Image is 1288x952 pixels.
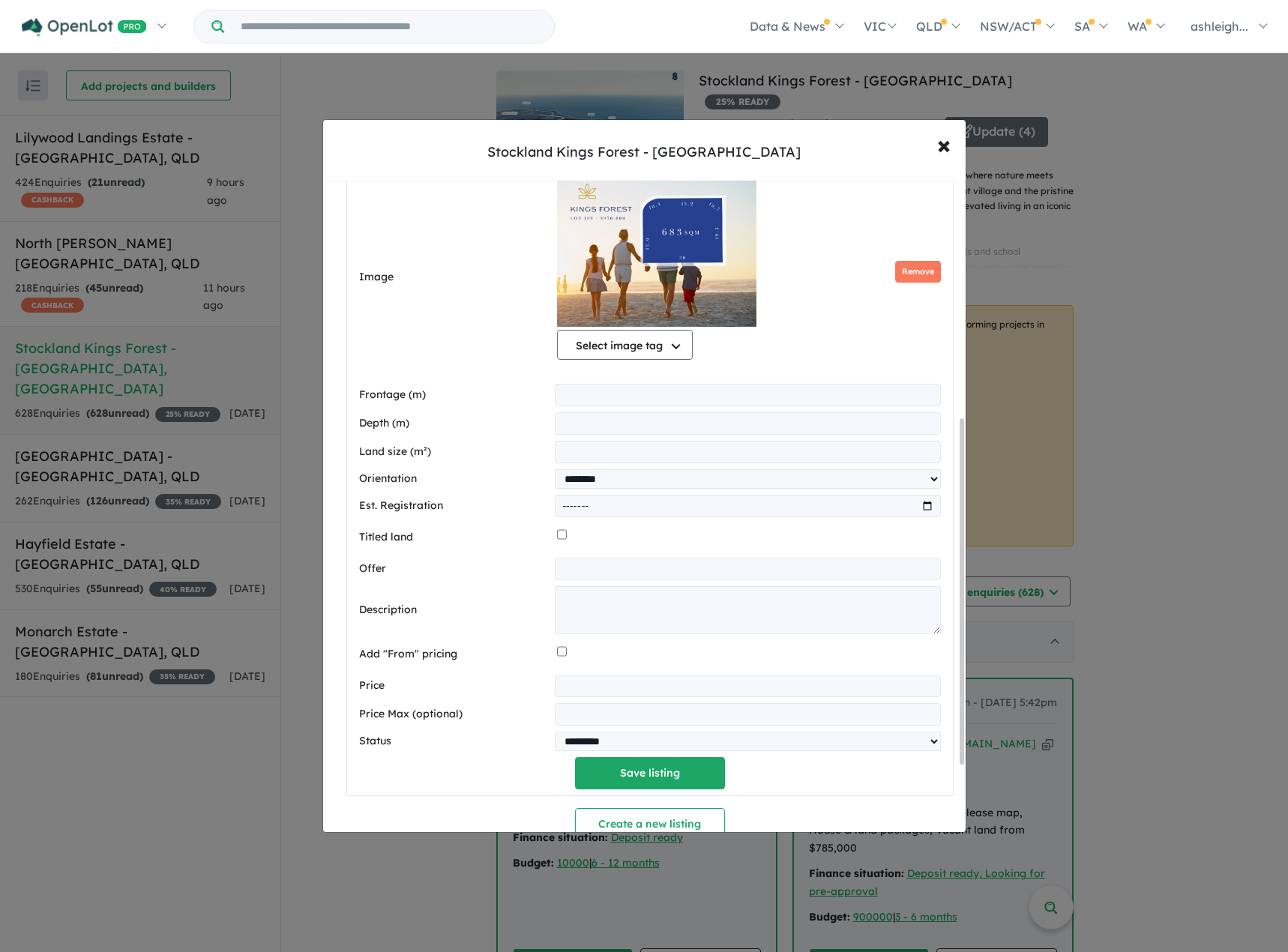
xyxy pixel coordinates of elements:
[359,497,550,515] label: Est. Registration
[359,470,550,488] label: Orientation
[359,560,550,578] label: Offer
[937,128,951,160] span: ×
[22,18,147,37] img: Openlot PRO Logo White
[359,386,550,404] label: Frontage (m)
[575,757,725,789] button: Save listing
[359,645,551,663] label: Add "From" pricing
[359,732,550,750] label: Status
[359,415,550,433] label: Depth (m)
[575,808,725,840] button: Create a new listing
[359,528,551,546] label: Titled land
[359,705,550,723] label: Price Max (optional)
[1191,19,1248,34] span: ashleigh...
[359,677,550,695] label: Price
[359,268,551,286] label: Image
[557,177,757,327] img: D9EeDNlnnxI4AAAAAElFTkSuQmCC
[227,10,551,43] input: Try estate name, suburb, builder or developer
[359,601,550,619] label: Description
[487,142,801,162] div: Stockland Kings Forest - [GEOGRAPHIC_DATA]
[557,330,693,360] button: Select image tag
[895,261,941,283] button: Remove
[359,443,550,461] label: Land size (m²)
